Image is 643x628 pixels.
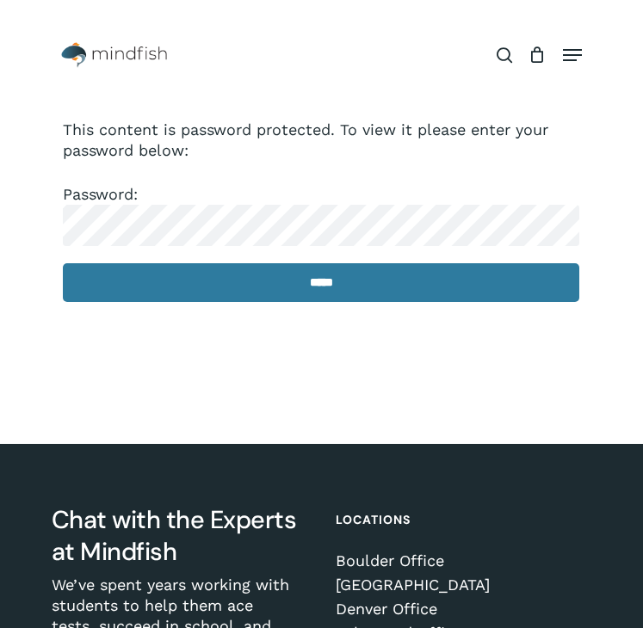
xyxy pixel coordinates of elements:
h3: Chat with the Experts at Mindfish [52,504,298,568]
a: Navigation Menu [563,46,582,64]
header: Main Menu [39,34,604,77]
a: Cart [521,34,554,77]
label: Password: [63,185,579,233]
p: This content is password protected. To view it please enter your password below: [63,120,579,184]
input: Password: [63,205,579,246]
a: Denver Office [336,600,582,618]
img: Mindfish Test Prep & Academics [61,42,167,68]
iframe: Chatbot [253,501,619,604]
